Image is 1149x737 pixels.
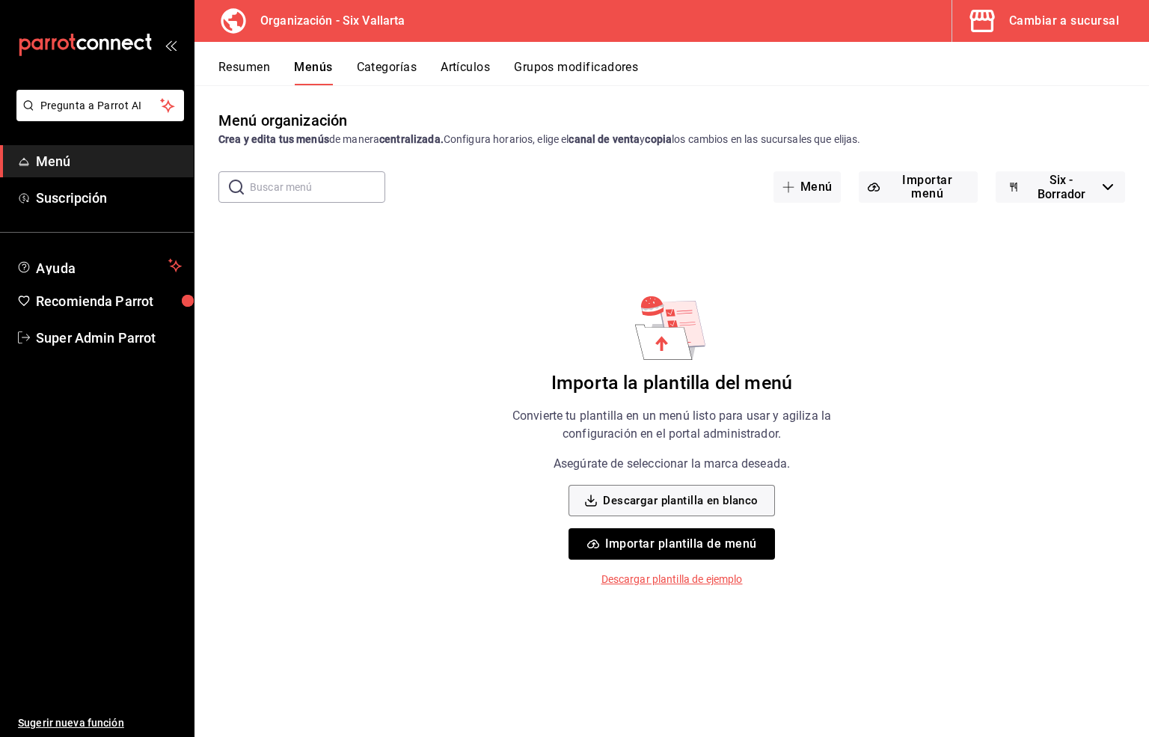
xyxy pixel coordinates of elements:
input: Buscar menú [250,172,385,202]
p: Descargar plantilla de ejemplo [601,572,743,587]
button: Grupos modificadores [514,60,638,85]
span: Recomienda Parrot [36,291,182,311]
span: Super Admin Parrot [36,328,182,348]
span: Menú [36,151,182,171]
span: Suscripción [36,188,182,208]
h6: Importa la plantilla del menú [551,372,792,395]
div: Menú organización [218,109,347,132]
div: navigation tabs [218,60,1149,85]
p: Convierte tu plantilla en un menú listo para usar y agiliza la configuración en el portal adminis... [483,407,860,443]
strong: copia [645,133,672,145]
div: Cambiar a sucursal [1009,10,1119,31]
span: Ayuda [36,257,162,275]
button: Six - Borrador [996,171,1125,203]
p: Asegúrate de seleccionar la marca deseada. [554,455,790,473]
h3: Organización - Six Vallarta [248,12,405,30]
span: Six - Borrador [1026,173,1097,201]
button: Menú [773,171,842,203]
strong: Crea y edita tus menús [218,133,329,145]
button: Pregunta a Parrot AI [16,90,184,121]
button: Importar plantilla de menú [569,528,774,560]
strong: canal de venta [569,133,640,145]
button: Importar menú [859,171,978,203]
button: Categorías [357,60,417,85]
button: Menús [294,60,332,85]
button: Artículos [441,60,490,85]
span: Pregunta a Parrot AI [40,98,161,114]
strong: centralizada. [379,133,444,145]
span: Sugerir nueva función [18,715,182,731]
button: open_drawer_menu [165,39,177,51]
button: Resumen [218,60,270,85]
div: de manera Configura horarios, elige el y los cambios en las sucursales que elijas. [218,132,1125,147]
a: Pregunta a Parrot AI [10,108,184,124]
button: Descargar plantilla en blanco [569,485,774,516]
